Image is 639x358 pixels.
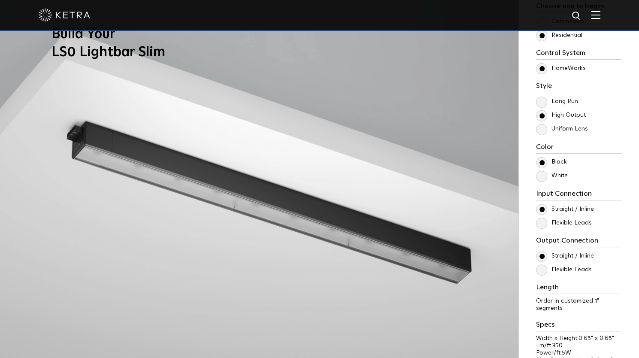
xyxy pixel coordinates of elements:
img: ketra-logo-2019-white [39,9,90,21]
label: Long Run [536,98,578,105]
h3: Length [536,283,621,294]
span: 5W [562,350,571,356]
h3: Specs [536,321,621,331]
label: Straight / Inline [536,206,594,213]
h3: Color [536,143,621,154]
label: Flexible Leads [536,266,592,273]
label: Flexible Leads [536,219,592,227]
label: White [536,172,568,179]
p: Lm/ft: [536,342,621,349]
span: 0.65" x 0.65" [578,335,614,341]
h3: Output Connection [536,237,621,247]
label: Residential [536,32,582,39]
img: Hamburger%20Nav.svg [591,11,600,19]
h3: Control System [536,49,621,60]
label: HomeWorks [536,65,586,72]
h3: Style [536,82,621,93]
img: search icon [571,11,582,21]
label: High Output [536,112,586,119]
p: Width x Height: [536,335,621,342]
span: 350 [552,343,563,349]
label: Black [536,158,567,166]
label: Uniform Lens [536,125,588,133]
label: Straight / Inline [536,252,594,260]
span: Order in customized 1" segments. [536,298,599,311]
p: Power/ft: [536,349,621,357]
h3: Input Connection [536,190,621,200]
